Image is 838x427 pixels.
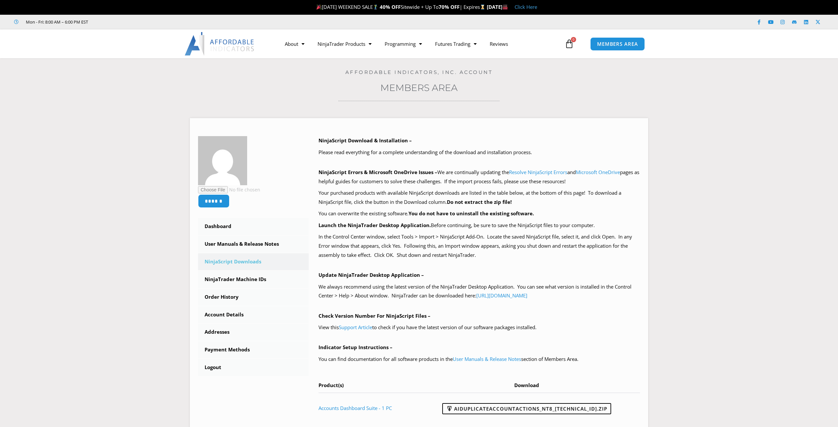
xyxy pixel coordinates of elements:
[514,382,539,388] span: Download
[319,282,640,301] p: We always recommend using the latest version of the NinjaTrader Desktop Application. You can see ...
[339,324,372,330] a: Support Article
[476,292,527,299] a: [URL][DOMAIN_NAME]
[278,36,311,51] a: About
[442,403,611,414] a: AIDuplicateAccountActions_NT8_[TECHNICAL_ID].zip
[198,324,309,341] a: Addresses
[319,169,437,175] b: NinjaScript Errors & Microsoft OneDrive Issues –
[198,306,309,323] a: Account Details
[97,19,195,25] iframe: Customer reviews powered by Trustpilot
[483,36,515,51] a: Reviews
[380,82,458,93] a: Members Area
[597,42,638,46] span: MEMBERS AREA
[571,37,576,42] span: 0
[380,4,401,10] strong: 40% OFF
[198,359,309,376] a: Logout
[590,37,645,51] a: MEMBERS AREA
[345,69,493,75] a: Affordable Indicators, Inc. Account
[319,323,640,332] p: View this to check if you have the latest version of our software packages installed.
[185,32,255,56] img: LogoAI | Affordable Indicators – NinjaTrader
[278,36,563,51] nav: Menu
[198,341,309,358] a: Payment Methods
[439,4,460,10] strong: 70% OFF
[428,36,483,51] a: Futures Trading
[198,271,309,288] a: NinjaTrader Machine IDs
[515,4,537,10] a: Click Here
[198,136,247,185] img: 31147a1f6e966b871b35ea9f47b67a799fe10ccb93a9dfa06c22962b5b9b1e2e
[503,5,508,9] img: 🏭
[198,218,309,376] nav: Account pages
[378,36,428,51] a: Programming
[409,210,534,217] b: You do not have to uninstall the existing software.
[319,148,640,157] p: Please read everything for a complete understanding of the download and installation process.
[24,18,88,26] span: Mon - Fri: 8:00 AM – 6:00 PM EST
[480,5,485,9] img: ⌛
[509,169,567,175] a: Resolve NinjaScript Errors
[198,253,309,270] a: NinjaScript Downloads
[319,355,640,364] p: You can find documentation for all software products in the section of Members Area.
[319,137,412,144] b: NinjaScript Download & Installation –
[319,272,424,278] b: Update NinjaTrader Desktop Application –
[487,4,508,10] strong: [DATE]
[317,5,321,9] img: 🎉
[319,168,640,186] p: We are continually updating the and pages as helpful guides for customers to solve these challeng...
[319,232,640,260] p: In the Control Center window, select Tools > Import > NinjaScript Add-On. Locate the saved NinjaS...
[319,382,344,388] span: Product(s)
[447,199,512,205] b: Do not extract the zip file!
[555,34,584,53] a: 0
[319,344,392,350] b: Indicator Setup Instructions –
[319,222,431,228] b: Launch the NinjaTrader Desktop Application.
[373,5,378,9] img: 🏌️‍♂️
[198,289,309,306] a: Order History
[319,209,640,218] p: You can overwrite the existing software.
[315,4,487,10] span: [DATE] WEEKEND SALE Sitewide + Up To | Expires
[311,36,378,51] a: NinjaTrader Products
[319,312,430,319] b: Check Version Number For NinjaScript Files –
[198,218,309,235] a: Dashboard
[198,236,309,253] a: User Manuals & Release Notes
[576,169,620,175] a: Microsoft OneDrive
[319,221,640,230] p: Before continuing, be sure to save the NinjaScript files to your computer.
[319,188,640,207] p: Your purchased products with available NinjaScript downloads are listed in the table below, at th...
[319,405,392,411] a: Accounts Dashboard Suite - 1 PC
[453,356,521,362] a: User Manuals & Release Notes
